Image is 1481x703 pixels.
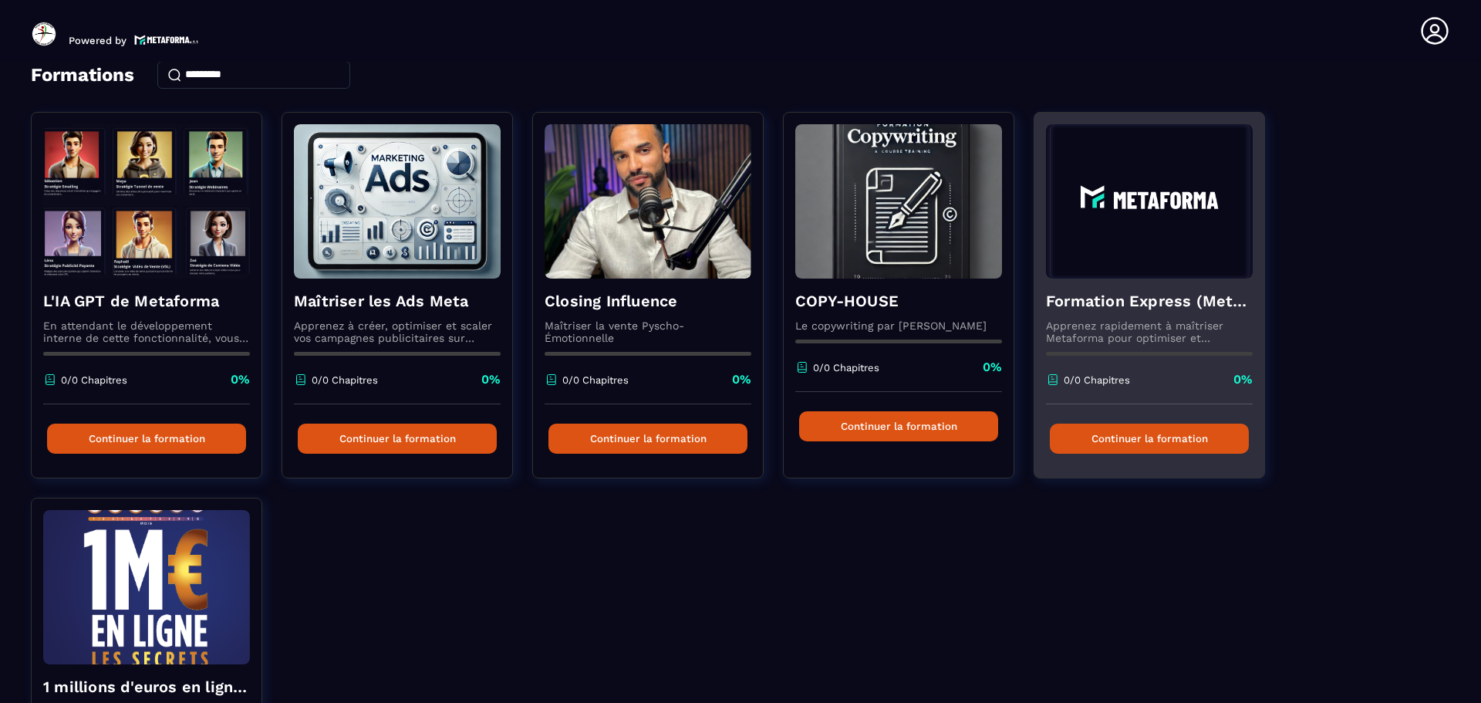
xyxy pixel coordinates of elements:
button: Continuer la formation [799,411,998,441]
a: formation-backgroundFormation Express (Metaforma)Apprenez rapidement à maîtriser Metaforma pour o... [1034,112,1284,498]
img: formation-background [43,124,250,279]
a: formation-backgroundCOPY-HOUSELe copywriting par [PERSON_NAME]0/0 Chapitres0%Continuer la formation [783,112,1034,498]
h4: L'IA GPT de Metaforma [43,290,250,312]
p: 0% [732,371,751,388]
p: Powered by [69,35,127,46]
p: Maîtriser la vente Pyscho-Émotionnelle [545,319,751,344]
p: 0/0 Chapitres [61,374,127,386]
p: 0% [231,371,250,388]
p: En attendant le développement interne de cette fonctionnalité, vous pouvez déjà l’utiliser avec C... [43,319,250,344]
p: 0% [481,371,501,388]
img: formation-background [294,124,501,279]
a: formation-backgroundL'IA GPT de MetaformaEn attendant le développement interne de cette fonctionn... [31,112,282,498]
button: Continuer la formation [298,424,497,454]
img: logo [134,33,199,46]
img: formation-background [795,124,1002,279]
h4: COPY-HOUSE [795,290,1002,312]
img: formation-background [545,124,751,279]
img: logo-branding [31,22,57,46]
p: 0/0 Chapitres [813,362,879,373]
p: Apprenez à créer, optimiser et scaler vos campagnes publicitaires sur Facebook et Instagram. [294,319,501,344]
p: 0/0 Chapitres [312,374,378,386]
a: formation-backgroundClosing InfluenceMaîtriser la vente Pyscho-Émotionnelle0/0 Chapitres0%Continu... [532,112,783,498]
img: formation-background [43,510,250,664]
p: 0% [1233,371,1253,388]
button: Continuer la formation [47,424,246,454]
h4: Formations [31,64,134,86]
p: 0% [983,359,1002,376]
p: Le copywriting par [PERSON_NAME] [795,319,1002,332]
button: Continuer la formation [548,424,747,454]
p: 0/0 Chapitres [562,374,629,386]
h4: Maîtriser les Ads Meta [294,290,501,312]
p: 0/0 Chapitres [1064,374,1130,386]
p: Apprenez rapidement à maîtriser Metaforma pour optimiser et automatiser votre business. 🚀 [1046,319,1253,344]
a: formation-backgroundMaîtriser les Ads MetaApprenez à créer, optimiser et scaler vos campagnes pub... [282,112,532,498]
button: Continuer la formation [1050,424,1249,454]
img: formation-background [1046,124,1253,279]
h4: Formation Express (Metaforma) [1046,290,1253,312]
h4: 1 millions d'euros en ligne les secrets [43,676,250,698]
h4: Closing Influence [545,290,751,312]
